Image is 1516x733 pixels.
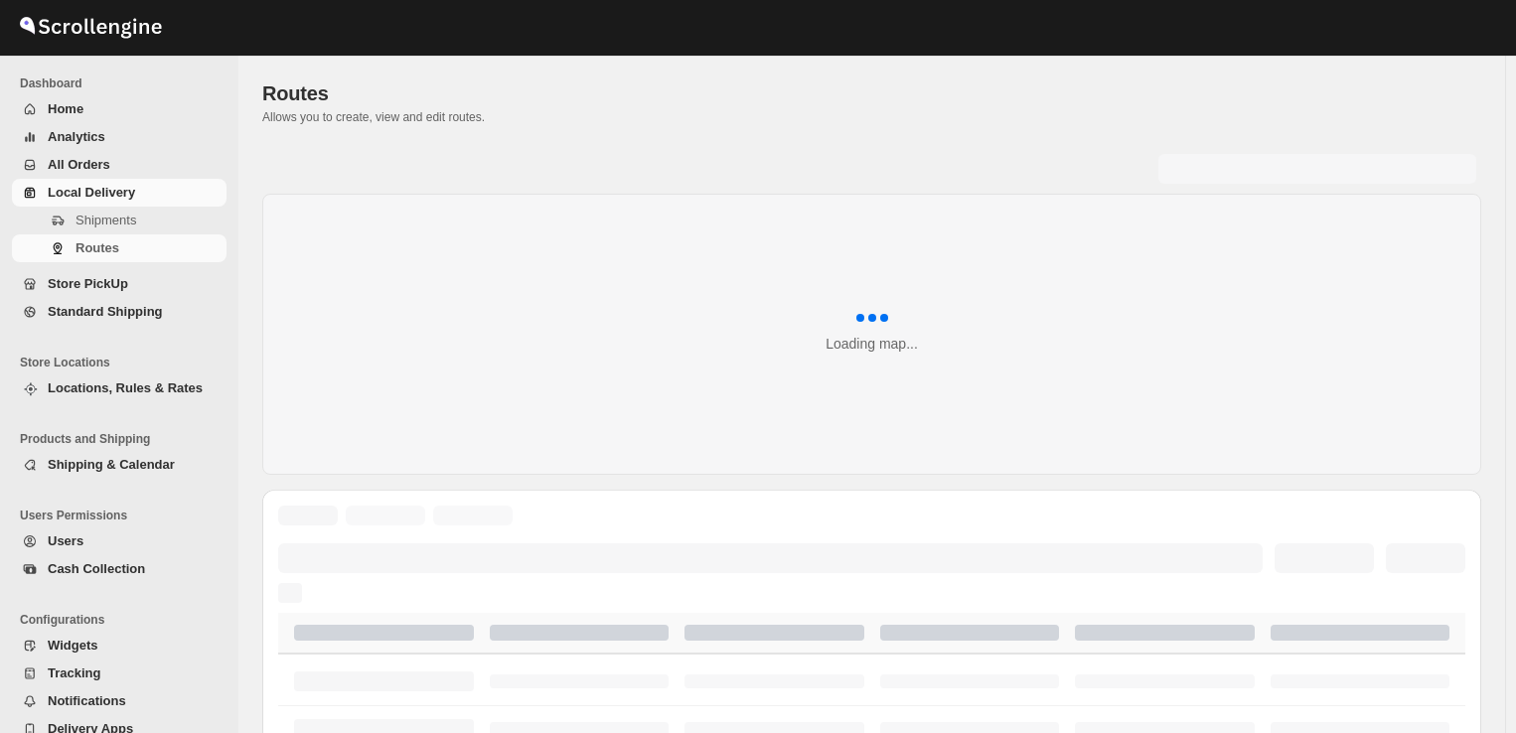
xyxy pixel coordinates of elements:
[12,687,227,715] button: Notifications
[826,334,918,354] div: Loading map...
[48,638,97,653] span: Widgets
[12,374,227,402] button: Locations, Rules & Rates
[262,109,1481,125] p: Allows you to create, view and edit routes.
[48,304,163,319] span: Standard Shipping
[20,508,228,523] span: Users Permissions
[48,380,203,395] span: Locations, Rules & Rates
[48,185,135,200] span: Local Delivery
[20,431,228,447] span: Products and Shipping
[12,207,227,234] button: Shipments
[48,665,100,680] span: Tracking
[48,101,83,116] span: Home
[12,151,227,179] button: All Orders
[12,527,227,555] button: Users
[12,451,227,479] button: Shipping & Calendar
[20,612,228,628] span: Configurations
[48,561,145,576] span: Cash Collection
[12,660,227,687] button: Tracking
[20,75,228,91] span: Dashboard
[12,234,227,262] button: Routes
[48,533,83,548] span: Users
[48,157,110,172] span: All Orders
[48,693,126,708] span: Notifications
[12,555,227,583] button: Cash Collection
[76,213,136,227] span: Shipments
[12,123,227,151] button: Analytics
[76,240,119,255] span: Routes
[48,457,175,472] span: Shipping & Calendar
[12,95,227,123] button: Home
[48,129,105,144] span: Analytics
[12,632,227,660] button: Widgets
[48,276,128,291] span: Store PickUp
[262,82,329,104] span: Routes
[20,355,228,370] span: Store Locations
